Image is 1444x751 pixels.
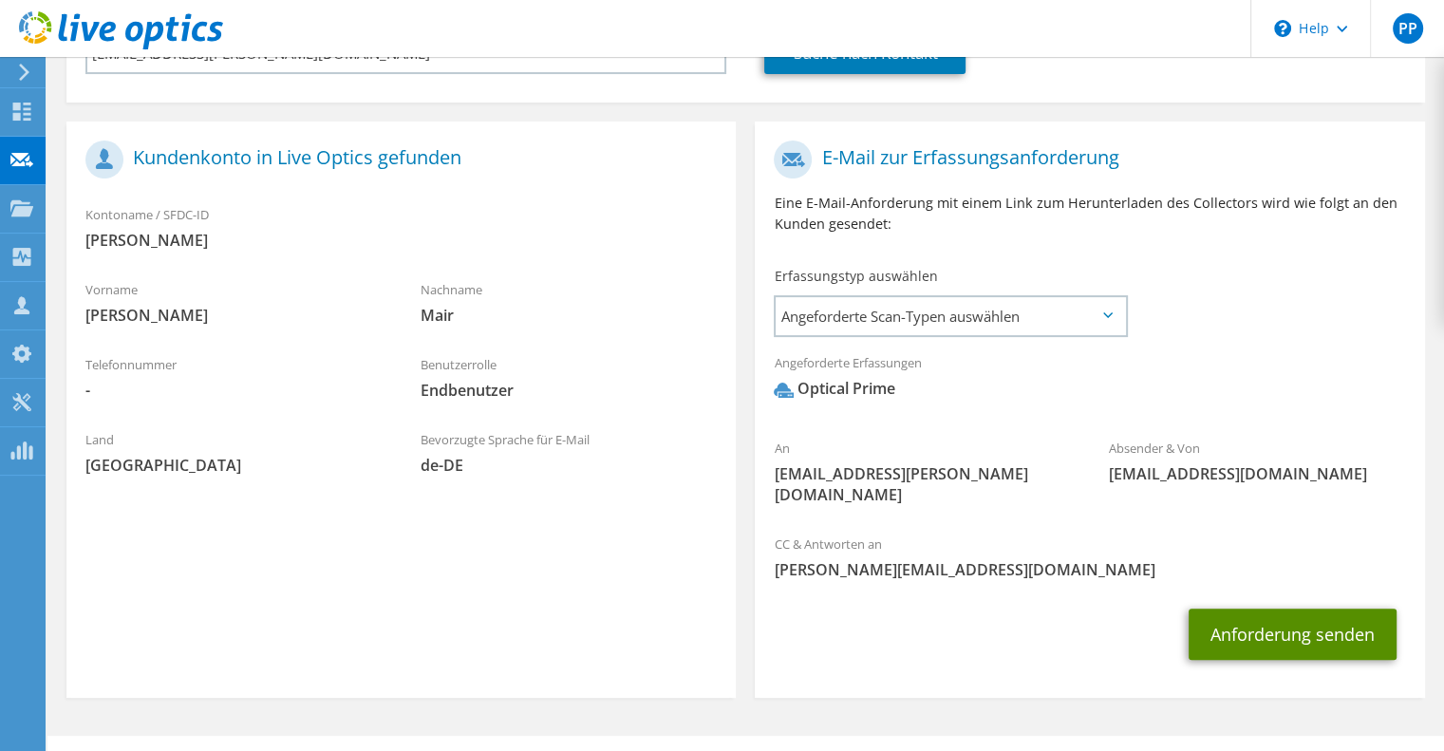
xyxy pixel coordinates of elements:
span: - [85,380,383,401]
div: Telefonnummer [66,345,402,410]
div: Absender & Von [1090,428,1425,494]
span: [EMAIL_ADDRESS][PERSON_NAME][DOMAIN_NAME] [774,463,1071,505]
span: [PERSON_NAME][EMAIL_ADDRESS][DOMAIN_NAME] [774,559,1405,580]
svg: \n [1274,20,1291,37]
span: Angeforderte Scan-Typen auswählen [776,297,1125,335]
div: Nachname [402,270,737,335]
span: [PERSON_NAME] [85,305,383,326]
div: Bevorzugte Sprache für E-Mail [402,420,737,485]
h1: E-Mail zur Erfassungsanforderung [774,141,1396,178]
span: PP [1393,13,1423,44]
span: [PERSON_NAME] [85,230,717,251]
div: Vorname [66,270,402,335]
div: Kontoname / SFDC-ID [66,195,736,260]
div: An [755,428,1090,515]
div: Optical Prime [774,378,894,400]
div: CC & Antworten an [755,524,1424,590]
span: de-DE [421,455,718,476]
p: Eine E-Mail-Anforderung mit einem Link zum Herunterladen des Collectors wird wie folgt an den Kun... [774,193,1405,235]
div: Land [66,420,402,485]
span: [GEOGRAPHIC_DATA] [85,455,383,476]
button: Anforderung senden [1189,609,1397,660]
span: [EMAIL_ADDRESS][DOMAIN_NAME] [1109,463,1406,484]
div: Angeforderte Erfassungen [755,343,1424,419]
div: Benutzerrolle [402,345,737,410]
span: Endbenutzer [421,380,718,401]
span: Mair [421,305,718,326]
label: Erfassungstyp auswählen [774,267,937,286]
h1: Kundenkonto in Live Optics gefunden [85,141,707,178]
